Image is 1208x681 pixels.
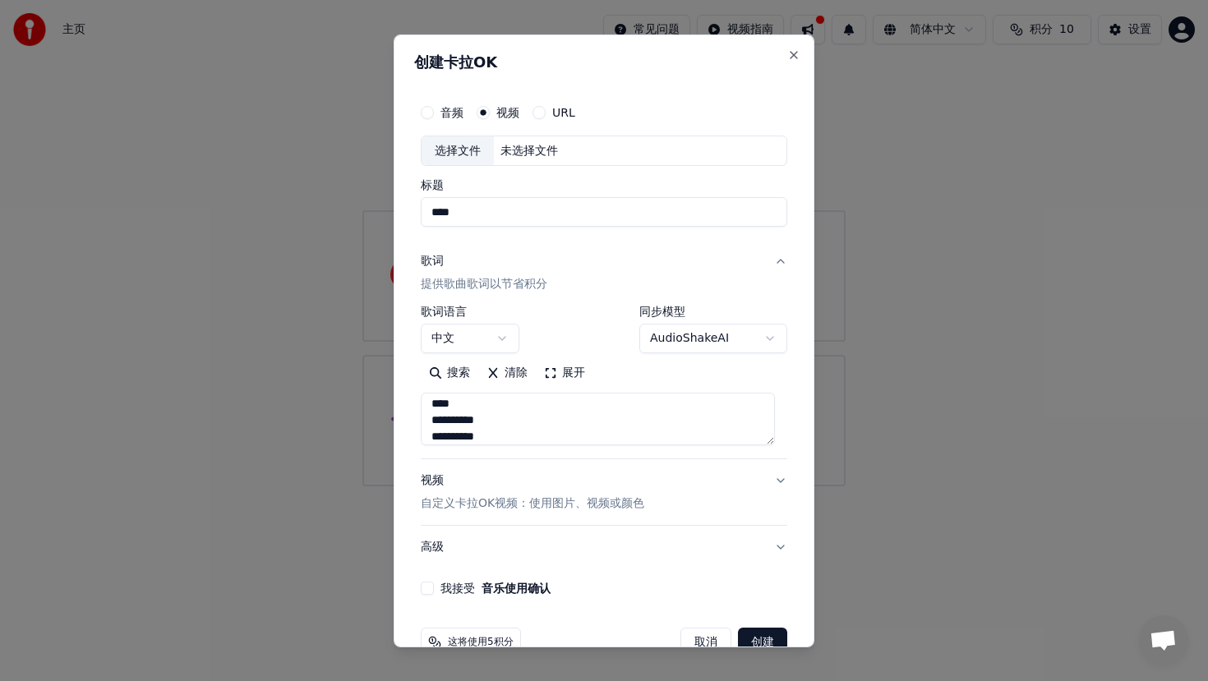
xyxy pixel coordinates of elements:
[496,106,519,117] label: 视频
[421,472,644,512] div: 视频
[421,526,787,568] button: 高级
[639,306,787,317] label: 同步模型
[421,459,787,525] button: 视频自定义卡拉OK视频：使用图片、视频或颜色
[440,582,551,594] label: 我接受
[421,306,519,317] label: 歌词语言
[738,628,787,657] button: 创建
[552,106,575,117] label: URL
[448,636,514,649] span: 这将使用5积分
[421,360,478,386] button: 搜索
[422,136,494,165] div: 选择文件
[494,142,565,159] div: 未选择文件
[421,495,644,512] p: 自定义卡拉OK视频：使用图片、视频或颜色
[536,360,593,386] button: 展开
[421,240,787,306] button: 歌词提供歌曲歌词以节省积分
[414,54,794,69] h2: 创建卡拉OK
[421,253,444,269] div: 歌词
[421,306,787,458] div: 歌词提供歌曲歌词以节省积分
[482,582,551,594] button: 我接受
[421,276,547,292] p: 提供歌曲歌词以节省积分
[478,360,536,386] button: 清除
[440,106,463,117] label: 音频
[680,628,731,657] button: 取消
[421,179,787,191] label: 标题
